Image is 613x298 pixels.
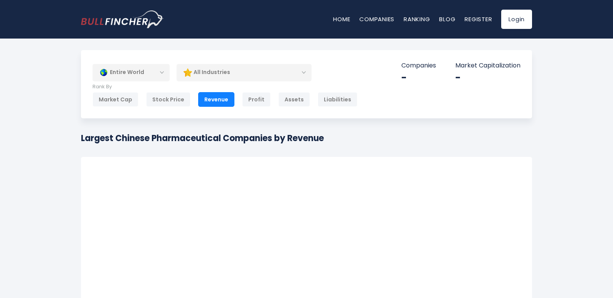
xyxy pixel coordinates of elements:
[318,92,357,107] div: Liabilities
[404,15,430,23] a: Ranking
[93,64,170,81] div: Entire World
[401,62,436,70] p: Companies
[93,92,138,107] div: Market Cap
[359,15,394,23] a: Companies
[455,62,520,70] p: Market Capitalization
[198,92,234,107] div: Revenue
[465,15,492,23] a: Register
[455,72,520,84] div: -
[242,92,271,107] div: Profit
[333,15,350,23] a: Home
[93,84,357,90] p: Rank By
[81,10,164,28] img: bullfincher logo
[81,10,164,28] a: Go to homepage
[146,92,190,107] div: Stock Price
[401,72,436,84] div: -
[177,64,312,81] div: All Industries
[81,132,324,145] h1: Largest Chinese Pharmaceutical Companies by Revenue
[501,10,532,29] a: Login
[439,15,455,23] a: Blog
[278,92,310,107] div: Assets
